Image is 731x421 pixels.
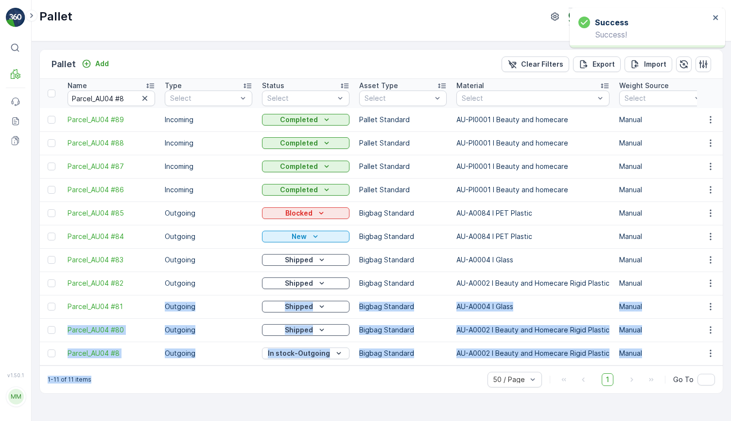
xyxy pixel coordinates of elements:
[165,185,252,195] p: Incoming
[68,302,155,311] a: Parcel_AU04 #81
[262,348,349,359] button: In stock-Outgoing
[165,138,252,148] p: Incoming
[48,279,55,287] div: Toggle Row Selected
[48,326,55,334] div: Toggle Row Selected
[625,56,672,72] button: Import
[456,185,609,195] p: AU-PI0001 I Beauty and homecare
[456,232,609,241] p: AU-A0084 I PET Plastic
[68,138,155,148] a: Parcel_AU04 #88
[285,255,313,265] p: Shipped
[68,278,155,288] a: Parcel_AU04 #82
[456,81,484,91] p: Material
[592,59,615,69] p: Export
[359,115,447,125] p: Pallet Standard
[456,138,609,148] p: AU-PI0001 I Beauty and homecare
[359,278,447,288] p: Bigbag Standard
[68,208,155,218] a: Parcel_AU04 #85
[285,278,313,288] p: Shipped
[68,81,87,91] p: Name
[262,161,349,172] button: Completed
[68,185,155,195] span: Parcel_AU04 #86
[365,93,432,103] p: Select
[595,17,628,28] h3: Success
[644,59,666,69] p: Import
[359,81,398,91] p: Asset Type
[48,303,55,311] div: Toggle Row Selected
[359,138,447,148] p: Pallet Standard
[48,209,55,217] div: Toggle Row Selected
[280,185,318,195] p: Completed
[359,302,447,311] p: Bigbag Standard
[262,277,349,289] button: Shipped
[68,162,155,171] a: Parcel_AU04 #87
[619,232,707,241] p: Manual
[52,57,76,71] p: Pallet
[68,348,155,358] a: Parcel_AU04 #8
[456,115,609,125] p: AU-PI0001 I Beauty and homecare
[619,138,707,148] p: Manual
[619,162,707,171] p: Manual
[68,232,155,241] span: Parcel_AU04 #84
[262,231,349,242] button: New
[262,184,349,196] button: Completed
[619,325,707,335] p: Manual
[165,208,252,218] p: Outgoing
[619,278,707,288] p: Manual
[619,208,707,218] p: Manual
[165,115,252,125] p: Incoming
[359,232,447,241] p: Bigbag Standard
[165,255,252,265] p: Outgoing
[48,116,55,124] div: Toggle Row Selected
[165,232,252,241] p: Outgoing
[359,185,447,195] p: Pallet Standard
[359,325,447,335] p: Bigbag Standard
[262,207,349,219] button: Blocked
[602,373,613,386] span: 1
[68,91,155,106] input: Search
[165,278,252,288] p: Outgoing
[68,115,155,125] a: Parcel_AU04 #89
[48,349,55,357] div: Toggle Row Selected
[502,56,569,72] button: Clear Filters
[619,81,669,91] p: Weight Source
[673,375,694,384] span: Go To
[359,348,447,358] p: Bigbag Standard
[285,325,313,335] p: Shipped
[625,93,692,103] p: Select
[285,302,313,311] p: Shipped
[95,59,109,69] p: Add
[713,14,719,23] button: close
[359,162,447,171] p: Pallet Standard
[165,325,252,335] p: Outgoing
[262,254,349,266] button: Shipped
[6,372,25,378] span: v 1.50.1
[280,138,318,148] p: Completed
[619,255,707,265] p: Manual
[456,162,609,171] p: AU-PI0001 I Beauty and homecare
[165,302,252,311] p: Outgoing
[456,348,609,358] p: AU-A0002 I Beauty and Homecare Rigid Plastic
[48,186,55,194] div: Toggle Row Selected
[359,255,447,265] p: Bigbag Standard
[68,325,155,335] a: Parcel_AU04 #80
[456,255,609,265] p: AU-A0004 I Glass
[569,11,584,22] img: terracycle_logo.png
[285,208,313,218] p: Blocked
[619,348,707,358] p: Manual
[267,93,334,103] p: Select
[48,163,55,170] div: Toggle Row Selected
[456,208,609,218] p: AU-A0084 I PET Plastic
[292,232,307,241] p: New
[165,162,252,171] p: Incoming
[569,8,723,25] button: Terracycle-AU04 - Sendable(+10:00)
[456,278,609,288] p: AU-A0002 I Beauty and Homecare Rigid Plastic
[262,324,349,336] button: Shipped
[262,81,284,91] p: Status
